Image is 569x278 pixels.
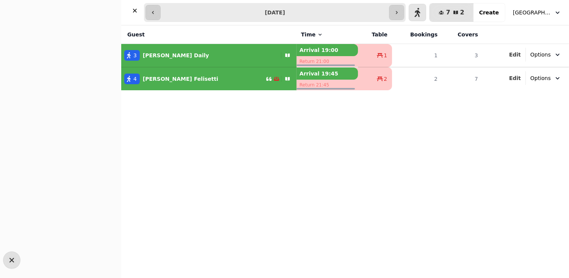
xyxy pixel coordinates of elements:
span: Edit [509,52,521,57]
span: Options [530,74,551,82]
th: Guest [121,25,297,44]
span: 1 [384,52,387,59]
span: [GEOGRAPHIC_DATA] [513,9,551,16]
button: Edit [509,74,521,82]
button: Time [301,31,323,38]
button: [GEOGRAPHIC_DATA] [508,6,566,19]
p: [PERSON_NAME] Felisetti [143,75,218,83]
th: Bookings [392,25,442,44]
span: Create [479,10,499,15]
p: Return 21:00 [297,56,358,67]
p: Arrival 19:00 [297,44,358,56]
th: Table [358,25,392,44]
td: 1 [392,44,442,68]
span: 2 [384,75,387,83]
td: 2 [392,67,442,90]
th: Covers [442,25,483,44]
span: Edit [509,75,521,81]
p: [PERSON_NAME] Daily [143,52,209,59]
p: Return 21:45 [297,80,358,90]
button: 4[PERSON_NAME] Felisetti [121,70,297,88]
span: 7 [446,9,450,16]
span: 4 [133,75,137,83]
button: Options [526,48,566,61]
button: Edit [509,51,521,58]
span: Options [530,51,551,58]
button: Create [473,3,505,22]
span: 3 [133,52,137,59]
button: 3[PERSON_NAME] Daily [121,46,297,64]
span: 2 [460,9,464,16]
button: 72 [430,3,473,22]
span: Time [301,31,316,38]
p: Arrival 19:45 [297,68,358,80]
td: 7 [442,67,483,90]
td: 3 [442,44,483,68]
button: Options [526,71,566,85]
